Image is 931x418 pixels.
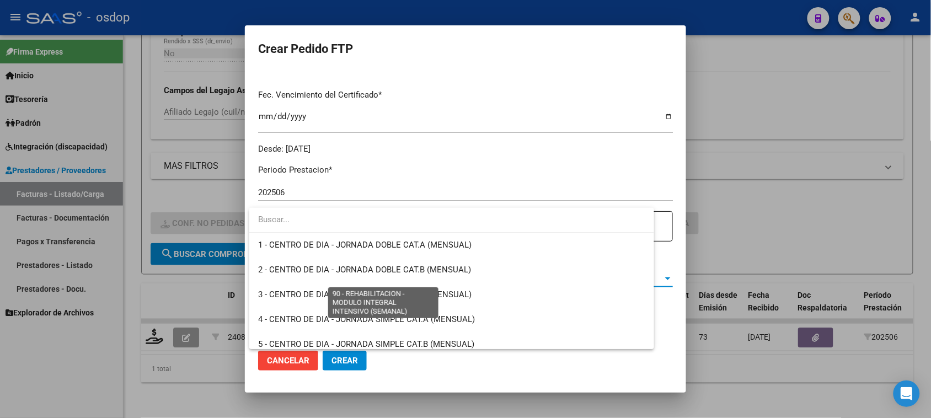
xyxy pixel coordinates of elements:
span: 5 - CENTRO DE DIA - JORNADA SIMPLE CAT.B (MENSUAL) [258,339,474,349]
span: 2 - CENTRO DE DIA - JORNADA DOBLE CAT.B (MENSUAL) [258,265,471,275]
span: 1 - CENTRO DE DIA - JORNADA DOBLE CAT.A (MENSUAL) [258,240,472,250]
div: Open Intercom Messenger [893,381,920,407]
span: 4 - CENTRO DE DIA - JORNADA SIMPLE CAT.A (MENSUAL) [258,314,475,324]
input: dropdown search [249,207,654,232]
span: 3 - CENTRO DE DIA - JORNADA DOBLE CAT.C (MENSUAL) [258,290,472,299]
